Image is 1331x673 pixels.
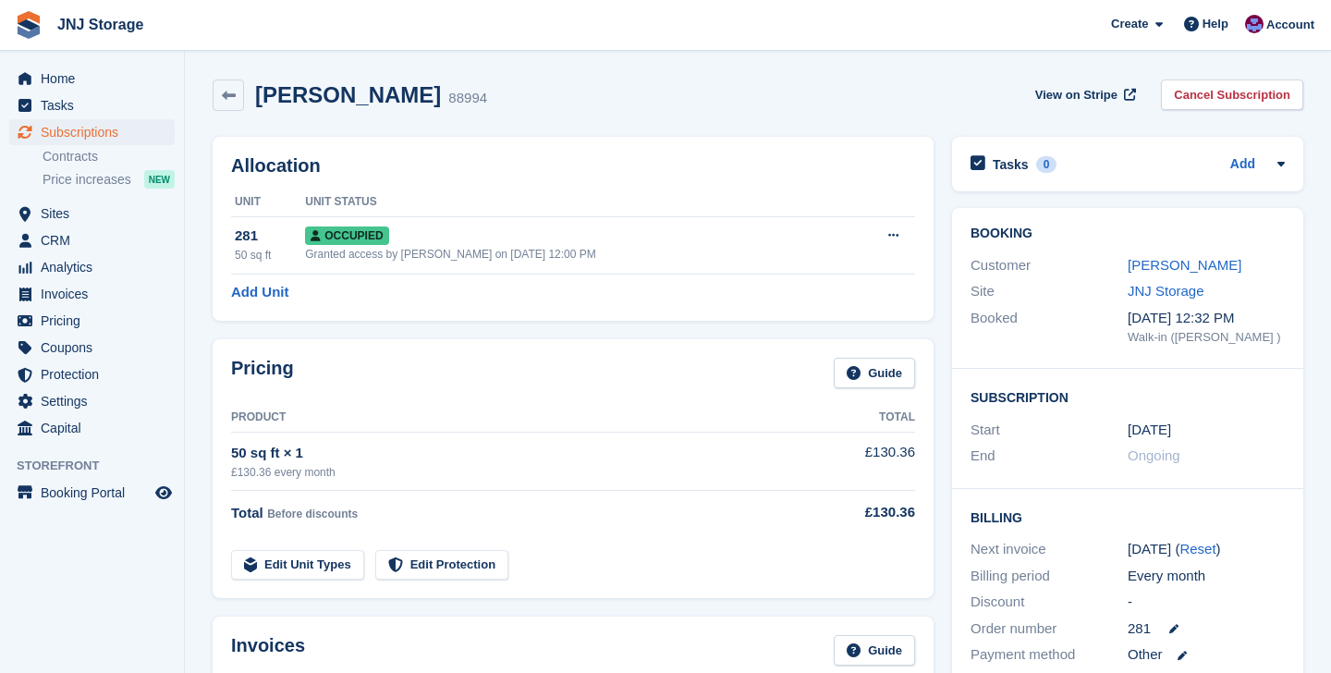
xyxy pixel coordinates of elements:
th: Total [811,403,915,433]
a: Add Unit [231,282,288,303]
a: [PERSON_NAME] [1128,257,1241,273]
span: Pricing [41,308,152,334]
span: Create [1111,15,1148,33]
span: Settings [41,388,152,414]
a: View on Stripe [1028,80,1140,110]
h2: [PERSON_NAME] [255,82,441,107]
div: 50 sq ft × 1 [231,443,811,464]
a: Reset [1179,541,1215,557]
th: Product [231,403,811,433]
div: £130.36 every month [231,464,811,481]
h2: Billing [971,508,1285,526]
td: £130.36 [811,432,915,490]
span: Invoices [41,281,152,307]
a: menu [9,335,175,361]
div: Walk-in ([PERSON_NAME] ) [1128,328,1285,347]
span: View on Stripe [1035,86,1117,104]
time: 2025-06-14 00:00:00 UTC [1128,420,1171,441]
div: Every month [1128,566,1285,587]
a: Contracts [43,148,175,165]
span: Booking Portal [41,480,152,506]
span: Total [231,505,263,520]
div: 88994 [448,88,487,109]
h2: Pricing [231,358,294,388]
div: £130.36 [811,502,915,523]
a: JNJ Storage [50,9,151,40]
span: Storefront [17,457,184,475]
a: menu [9,227,175,253]
span: Before discounts [267,508,358,520]
span: Coupons [41,335,152,361]
a: Guide [834,635,915,666]
span: Tasks [41,92,152,118]
span: Subscriptions [41,119,152,145]
div: Other [1128,644,1285,666]
span: CRM [41,227,152,253]
a: menu [9,480,175,506]
a: menu [9,66,175,92]
a: menu [9,415,175,441]
div: [DATE] 12:32 PM [1128,308,1285,329]
div: Billing period [971,566,1128,587]
a: menu [9,308,175,334]
a: menu [9,119,175,145]
div: Start [971,420,1128,441]
a: menu [9,92,175,118]
a: Preview store [153,482,175,504]
span: Capital [41,415,152,441]
img: Jonathan Scrase [1245,15,1264,33]
span: Home [41,66,152,92]
img: stora-icon-8386f47178a22dfd0bd8f6a31ec36ba5ce8667c1dd55bd0f319d3a0aa187defe.svg [15,11,43,39]
span: Analytics [41,254,152,280]
div: 0 [1036,156,1057,173]
span: Help [1203,15,1228,33]
h2: Subscription [971,387,1285,406]
a: menu [9,201,175,226]
div: Payment method [971,644,1128,666]
th: Unit [231,188,305,217]
th: Unit Status [305,188,843,217]
a: Edit Protection [375,550,508,581]
div: Order number [971,618,1128,640]
div: - [1128,592,1285,613]
span: Occupied [305,226,388,245]
span: Ongoing [1128,447,1180,463]
div: Discount [971,592,1128,613]
span: Protection [41,361,152,387]
a: Edit Unit Types [231,550,364,581]
div: Granted access by [PERSON_NAME] on [DATE] 12:00 PM [305,246,843,263]
a: Price increases NEW [43,169,175,190]
div: Next invoice [971,539,1128,560]
a: Add [1230,154,1255,176]
span: 281 [1128,618,1151,640]
h2: Allocation [231,155,915,177]
span: Price increases [43,171,131,189]
a: menu [9,388,175,414]
h2: Invoices [231,635,305,666]
div: End [971,446,1128,467]
div: 50 sq ft [235,247,305,263]
div: [DATE] ( ) [1128,539,1285,560]
div: Site [971,281,1128,302]
h2: Booking [971,226,1285,241]
a: menu [9,281,175,307]
div: Customer [971,255,1128,276]
a: menu [9,254,175,280]
div: Booked [971,308,1128,347]
a: menu [9,361,175,387]
div: NEW [144,170,175,189]
span: Account [1266,16,1314,34]
a: Guide [834,358,915,388]
h2: Tasks [993,156,1029,173]
a: Cancel Subscription [1161,80,1303,110]
span: Sites [41,201,152,226]
div: 281 [235,226,305,247]
a: JNJ Storage [1128,283,1204,299]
